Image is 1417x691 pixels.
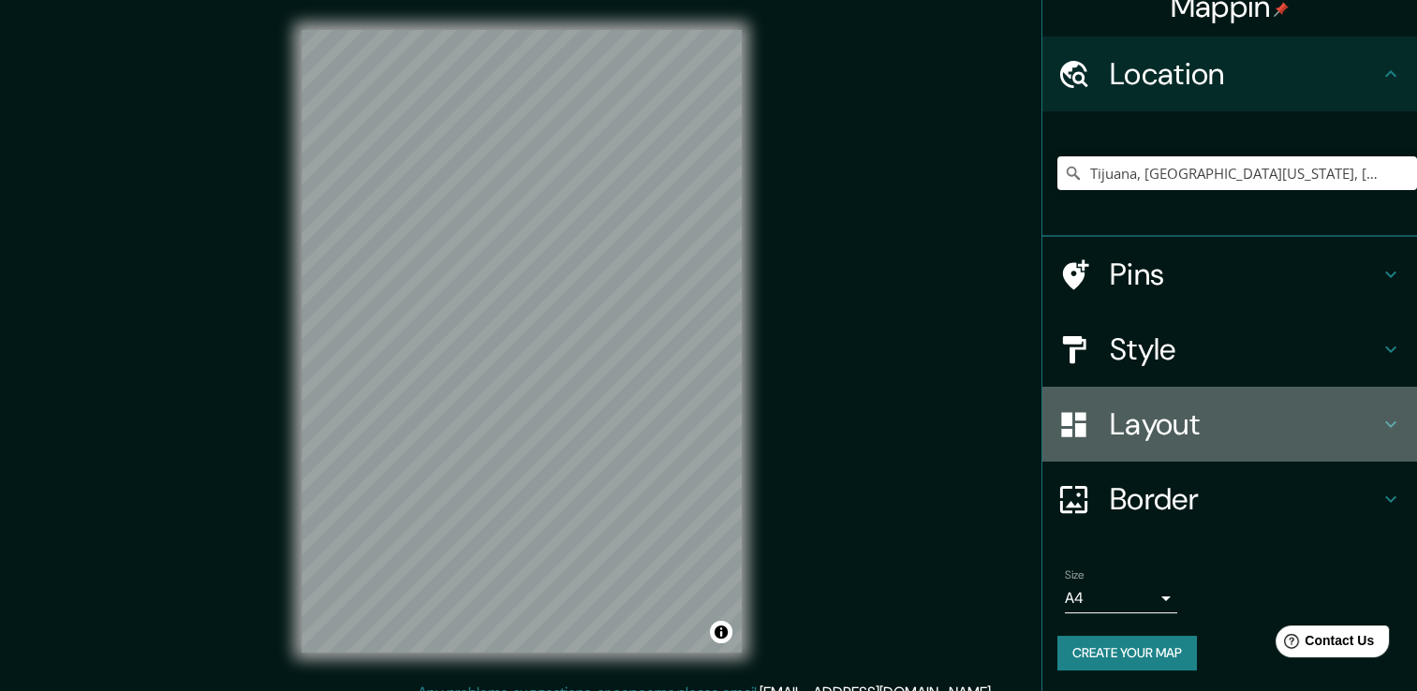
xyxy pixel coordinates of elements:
div: A4 [1065,583,1177,613]
h4: Layout [1110,405,1380,443]
div: Location [1042,37,1417,111]
iframe: Help widget launcher [1250,618,1396,670]
div: Style [1042,312,1417,387]
canvas: Map [302,30,742,653]
div: Layout [1042,387,1417,462]
h4: Style [1110,331,1380,368]
h4: Border [1110,480,1380,518]
h4: Location [1110,55,1380,93]
button: Toggle attribution [710,621,732,643]
div: Pins [1042,237,1417,312]
div: Border [1042,462,1417,537]
input: Pick your city or area [1057,156,1417,190]
img: pin-icon.png [1274,2,1289,17]
h4: Pins [1110,256,1380,293]
label: Size [1065,567,1085,583]
button: Create your map [1057,636,1197,670]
